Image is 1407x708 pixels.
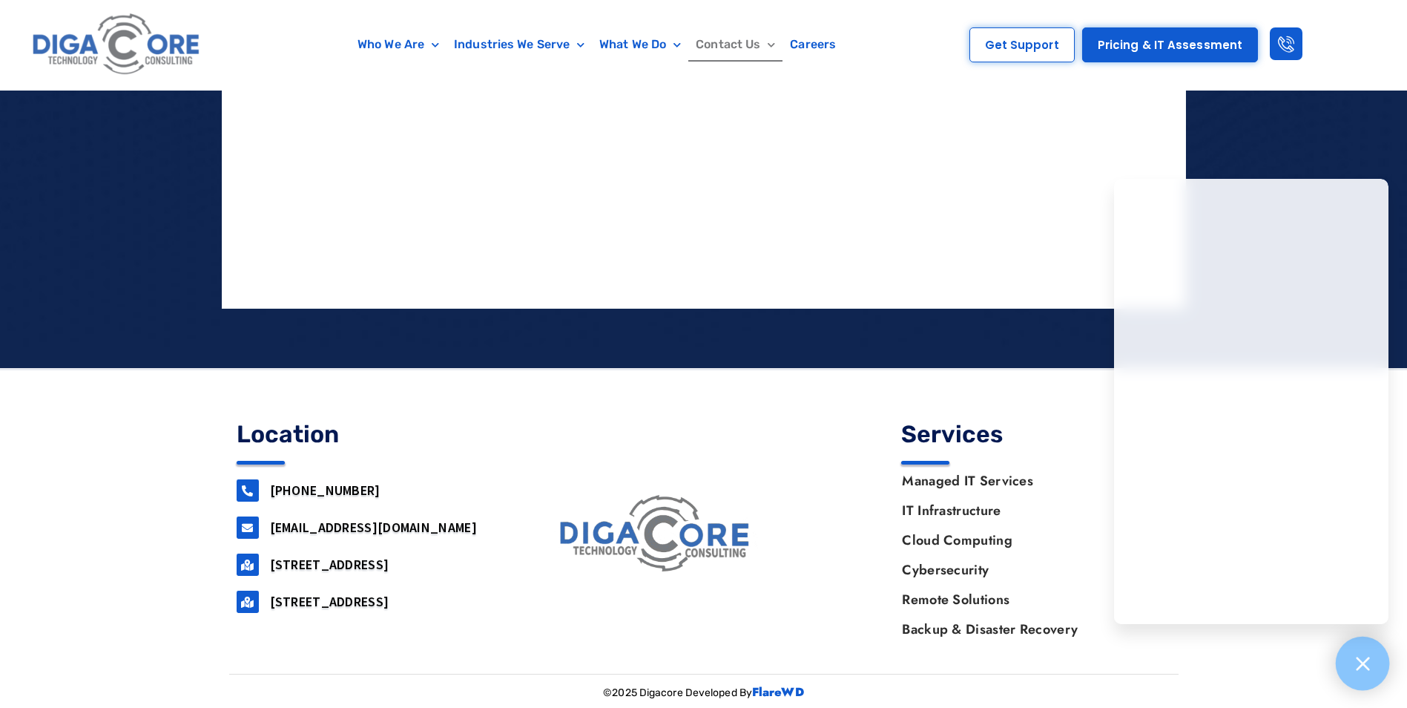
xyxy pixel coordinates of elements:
a: 732-646-5725 [237,479,259,502]
a: [PHONE_NUMBER] [270,482,380,499]
a: Get Support [969,27,1075,62]
nav: Menu [887,466,1170,644]
a: support@digacore.com [237,517,259,539]
a: Cybersecurity [887,555,1170,585]
a: Backup & Disaster Recovery [887,614,1170,644]
a: Contact Us [688,27,782,62]
a: Careers [782,27,843,62]
nav: Menu [277,27,917,62]
iframe: Chatgenie Messenger [1114,179,1388,624]
a: Remote Solutions [887,585,1170,614]
span: Get Support [985,39,1059,50]
a: IT Infrastructure [887,496,1170,525]
h4: Services [901,422,1171,446]
a: 160 airport road, Suite 201, Lakewood, NJ, 08701 [237,554,259,576]
a: Managed IT Services [887,466,1170,496]
span: Pricing & IT Assessment [1098,39,1242,50]
a: 2917 Penn Forest Blvd, Roanoke, VA 24018 [237,591,259,613]
a: Pricing & IT Assessment [1082,27,1258,62]
h4: Location [237,422,507,446]
a: [EMAIL_ADDRESS][DOMAIN_NAME] [270,519,477,536]
a: Industries We Serve [447,27,592,62]
a: FlareWD [752,684,804,701]
a: [STREET_ADDRESS] [270,556,389,573]
p: ©2025 Digacore Developed By [229,682,1179,704]
a: [STREET_ADDRESS] [270,593,389,610]
img: Digacore logo 1 [28,7,205,82]
a: What We Do [592,27,688,62]
a: Cloud Computing [887,525,1170,555]
a: Who We Are [350,27,447,62]
img: digacore logo [554,488,758,578]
